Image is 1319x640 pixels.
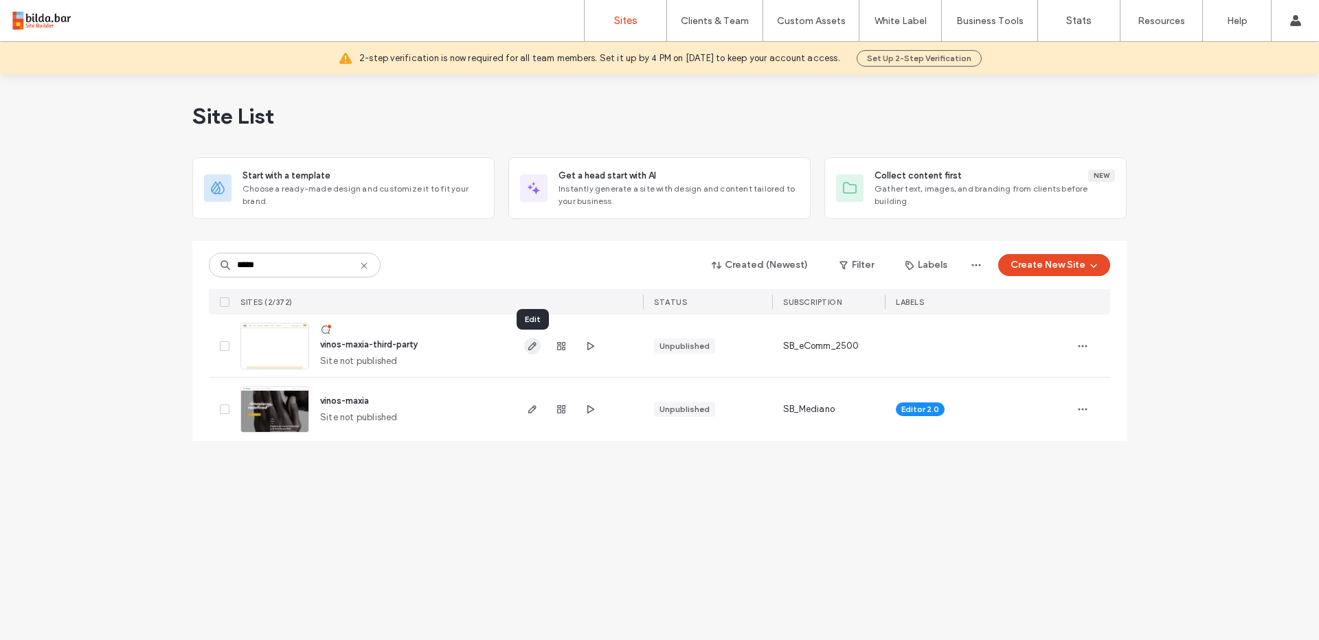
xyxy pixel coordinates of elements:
button: Filter [826,254,888,276]
div: Unpublished [659,403,710,415]
label: Sites [614,14,638,27]
span: Gather text, images, and branding from clients before building. [875,183,1115,207]
span: Site List [192,102,274,130]
span: 2-step verification is now required for all team members. Set it up by 4 PM on [DATE] to keep you... [359,52,840,65]
span: Start with a template [243,169,330,183]
div: Get a head start with AIInstantly generate a site with design and content tailored to your business. [508,157,811,219]
label: Help [1227,15,1248,27]
span: Get a head start with AI [559,169,656,183]
a: vinos-maxia-third-party [320,339,418,350]
a: vinos-maxia [320,396,369,406]
div: Edit [517,309,549,330]
span: Editor 2.0 [901,403,939,415]
span: LABELS [896,297,924,307]
label: Clients & Team [681,15,749,27]
label: White Label [875,15,927,27]
span: SB_Mediano [783,402,835,416]
label: Business Tools [956,15,1024,27]
button: Created (Newest) [700,254,820,276]
span: Choose a ready-made design and customize it to fit your brand. [243,183,483,207]
button: Labels [893,254,960,276]
span: SITES (2/372) [240,297,293,307]
div: Collect content firstNewGather text, images, and branding from clients before building. [824,157,1127,219]
button: Set Up 2-Step Verification [857,50,982,67]
span: Collect content first [875,169,962,183]
div: Unpublished [659,340,710,352]
span: Site not published [320,354,398,368]
span: STATUS [654,297,687,307]
span: Ayuda [28,10,66,22]
span: Instantly generate a site with design and content tailored to your business. [559,183,799,207]
div: New [1088,170,1115,182]
button: Create New Site [998,254,1110,276]
label: Stats [1066,14,1092,27]
span: SUBSCRIPTION [783,297,842,307]
label: Resources [1138,15,1185,27]
span: Site not published [320,411,398,424]
label: Custom Assets [777,15,846,27]
span: SB_eComm_2500 [783,339,859,353]
div: Start with a templateChoose a ready-made design and customize it to fit your brand. [192,157,495,219]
